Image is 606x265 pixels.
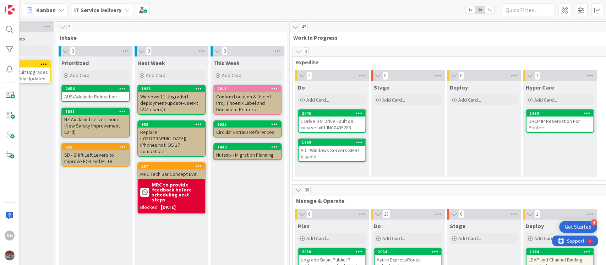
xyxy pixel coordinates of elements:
span: Add Card... [382,97,405,103]
div: 1244 [526,249,593,255]
a: 20451 Drive 0 9: Drive Fault on cinsrvesx01 INC0435283 [298,109,366,133]
span: 3 [303,47,309,56]
div: Confirm Location & Use of Proj. Phoenix Label and Document Printers [214,92,281,114]
div: Replace ([GEOGRAPHIC_DATA]) iPhones not iOS 17 compatible [138,128,205,156]
div: 2030 [302,249,365,254]
span: 0 [382,71,388,80]
a: 903Replace ([GEOGRAPHIC_DATA]) iPhones not iOS 17 compatible [137,120,206,157]
span: 29 [382,210,390,218]
div: 2011Confirm Location & Use of Proj. Phoenix Label and Document Printers [214,86,281,114]
a: 257MRC Tech Bar Concept EvalMRC to provide feedback before scheduling next stepsBlocked:[DATE] [137,162,206,214]
span: Support [15,1,32,10]
span: Next Week [137,59,165,66]
img: Visit kanbanzone.com [5,5,15,15]
div: 2064 [378,249,441,254]
span: Deploy [450,84,468,91]
div: 1928 [138,86,205,92]
div: 1928Windows 11 Upgrade(1. deployment-update-user-it (241 users)) [138,86,205,114]
div: Windows 11 Upgrade(1. deployment-update-user-it (241 users)) [138,92,205,114]
span: 3 [70,47,76,55]
div: 903 [141,122,205,127]
div: 9 [37,3,39,9]
span: 1x [465,6,475,13]
div: 903 [138,121,205,128]
div: 1893 [526,110,593,117]
span: 1 [534,210,540,218]
div: 1893 [530,111,593,116]
span: Add Card... [306,235,329,242]
a: 1841NZ Auckland server room (New Safety Improvement Card) [61,108,130,137]
div: 1535Circular EntraID References [214,121,281,137]
span: Prioritized [61,59,89,66]
div: Open Get Started checklist, remaining modules: 4 [559,221,597,233]
div: 255SD - SHift Left Levers to Improve FCR and MTTR [62,144,129,166]
div: 2054AUS/Adelaide Relocation [62,86,129,101]
span: 3x [485,6,494,13]
div: DHCP IP Reservation For Printers [526,117,593,132]
span: Deploy [526,222,544,229]
span: 9 [66,23,72,31]
div: 2011 [217,86,281,91]
span: Add Card... [222,72,245,79]
span: 6 [306,210,312,218]
div: 255 [65,145,129,150]
span: 3 [222,47,228,55]
div: 1869AD - Windows Servers SMB1 disable [299,139,365,161]
span: Stage [374,84,389,91]
a: 1535Circular EntraID References [213,120,282,137]
div: AD - Windows Servers SMB1 disable [299,146,365,161]
div: Get Started [565,223,591,231]
div: 257 [138,163,205,169]
div: Circular EntraID References [214,128,281,137]
span: 3 [146,47,152,55]
span: Do [298,84,305,91]
div: 2054 [62,86,129,92]
div: 903Replace ([GEOGRAPHIC_DATA]) iPhones not iOS 17 compatible [138,121,205,156]
span: Intake [60,34,278,41]
div: 20451 Drive 0 9: Drive Fault on cinsrvesx01 INC0435283 [299,110,365,132]
span: Add Card... [146,72,169,79]
div: MRC Tech Bar Concept Eval [138,169,205,179]
a: 1440Nutanix - Migration Planning [213,143,282,160]
span: 47 [300,23,308,31]
span: Add Card... [70,72,93,79]
div: 1928 [141,86,205,91]
div: 1440Nutanix - Migration Planning [214,144,281,159]
img: avatar [5,250,15,260]
span: Add Card... [534,235,557,242]
span: Add Card... [534,97,557,103]
div: 257MRC Tech Bar Concept Eval [138,163,205,179]
b: IT Service Delivery [74,6,121,13]
a: 255SD - SHift Left Levers to Improve FCR and MTTR [61,143,130,167]
div: [DATE] [161,204,176,211]
div: 1535 [214,121,281,128]
div: 2011 [214,86,281,92]
span: This Week [213,59,240,66]
div: 2045 [302,111,365,116]
div: 1244 [530,249,593,254]
span: Add Card... [458,97,481,103]
a: 1869AD - Windows Servers SMB1 disable [298,139,366,162]
div: 1841NZ Auckland server room (New Safety Improvement Card) [62,108,129,137]
span: Add Card... [306,97,329,103]
span: Add Card... [382,235,405,242]
a: 2011Confirm Location & Use of Proj. Phoenix Label and Document Printers [213,85,282,115]
div: 1841 [65,109,129,114]
div: 2064 [375,249,441,255]
span: 2 [306,71,312,80]
div: Nutanix - Migration Planning [214,150,281,159]
span: Plan [298,222,310,229]
div: Blocked: [140,204,159,211]
div: NZ Auckland server room (New Safety Improvement Card) [62,115,129,137]
div: 1841 [62,108,129,115]
div: 1535 [217,122,281,127]
div: 255 [62,144,129,150]
a: 1893DHCP IP Reservation For Printers [526,109,594,133]
div: 4 [591,219,597,226]
input: Quick Filter... [502,4,555,16]
div: NN [5,231,15,240]
div: 1440 [214,144,281,150]
div: 2054 [65,86,129,91]
div: 1869 [299,139,365,146]
div: 1869 [302,140,365,145]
